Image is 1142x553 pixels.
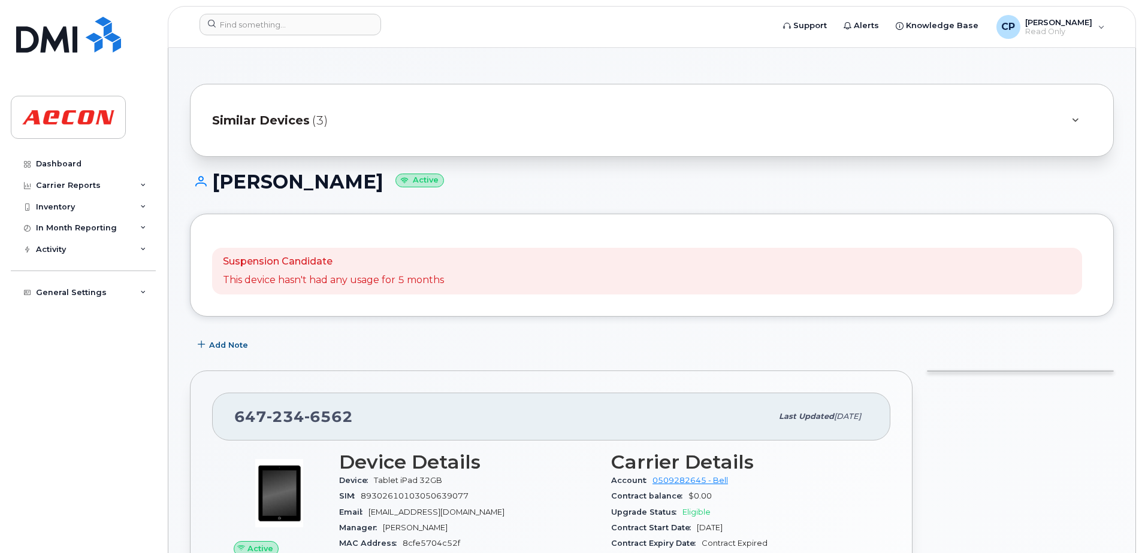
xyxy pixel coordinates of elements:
span: 8cfe5704c52f [403,539,460,548]
span: Tablet iPad 32GB [374,476,442,485]
span: 89302610103050639077 [361,491,469,500]
span: 234 [267,408,304,426]
p: Suspension Candidate [223,255,444,269]
h3: Carrier Details [611,451,869,473]
h1: [PERSON_NAME] [190,171,1114,192]
span: [PERSON_NAME] [383,523,448,532]
span: [EMAIL_ADDRESS][DOMAIN_NAME] [368,508,504,516]
span: Device [339,476,374,485]
span: SIM [339,491,361,500]
span: Contract Expiry Date [611,539,702,548]
span: Manager [339,523,383,532]
span: Upgrade Status [611,508,682,516]
span: Eligible [682,508,711,516]
span: Contract balance [611,491,688,500]
span: Account [611,476,652,485]
img: image20231002-3703462-fz3vdb.jpeg [243,457,315,529]
span: $0.00 [688,491,712,500]
p: This device hasn't had any usage for 5 months [223,274,444,287]
span: Last updated [779,412,834,421]
button: Add Note [190,335,258,356]
span: Contract Expired [702,539,768,548]
span: Similar Devices [212,112,310,129]
span: 647 [234,408,353,426]
span: Contract Start Date [611,523,697,532]
span: MAC Address [339,539,403,548]
small: Active [395,174,444,187]
span: (3) [312,112,328,129]
span: Email [339,508,368,516]
a: 0509282645 - Bell [652,476,728,485]
span: 6562 [304,408,353,426]
h3: Device Details [339,451,597,473]
span: Add Note [209,339,248,351]
span: [DATE] [697,523,723,532]
span: [DATE] [834,412,861,421]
